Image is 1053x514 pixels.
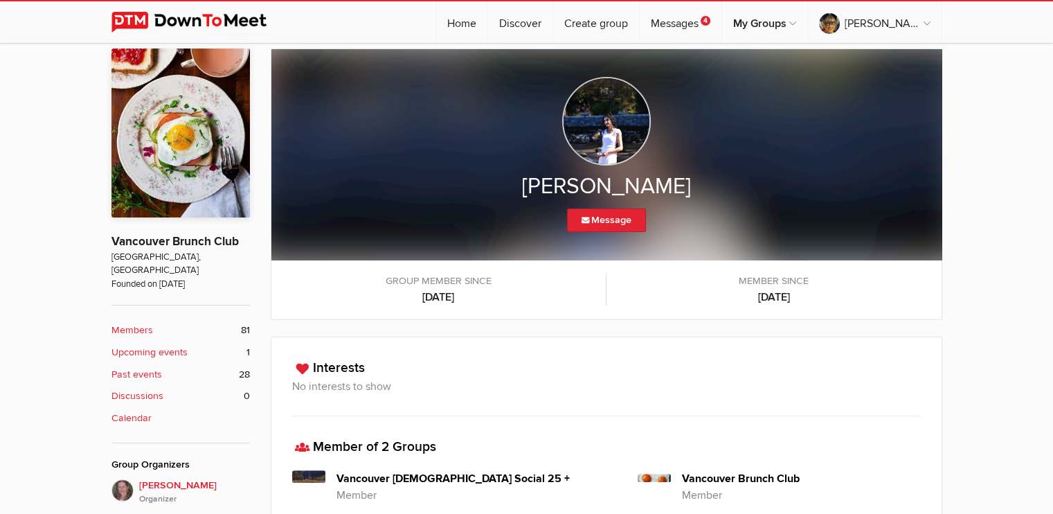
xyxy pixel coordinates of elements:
[111,48,250,218] img: Vancouver Brunch Club
[111,479,134,502] img: vicki sawyer
[244,389,250,404] span: 0
[682,487,921,504] p: Member
[701,16,710,26] span: 4
[722,1,807,43] a: My Groups
[111,323,250,338] a: Members 81
[111,345,250,360] a: Upcoming events 1
[620,274,928,289] span: Member since
[111,479,250,506] a: [PERSON_NAME]Organizer
[111,345,188,360] b: Upcoming events
[111,457,250,472] div: Group Organizers
[299,172,914,202] h2: [PERSON_NAME]
[436,1,487,43] a: Home
[111,251,250,278] span: [GEOGRAPHIC_DATA], [GEOGRAPHIC_DATA]
[488,1,552,43] a: Discover
[292,378,921,395] h3: No interests to show
[111,389,250,404] a: Discussions 0
[808,1,942,43] a: [PERSON_NAME]
[111,323,153,338] b: Members
[111,367,162,382] b: Past events
[241,323,250,338] span: 81
[567,209,646,232] a: Message
[292,437,921,457] h3: Member of 2 Groups
[111,234,239,249] a: Vancouver Brunch Club
[246,345,250,360] span: 1
[640,1,721,43] a: Messages4
[336,470,575,487] h4: Vancouver [DEMOGRAPHIC_DATA] Social 25 +
[111,12,288,33] img: DownToMeet
[111,389,163,404] b: Discussions
[336,487,575,504] p: Member
[111,278,250,291] span: Founded on [DATE]
[562,77,651,166] img: Neelam Chadha
[553,1,639,43] a: Create group
[292,358,921,378] h3: Interests
[111,411,250,426] a: Calendar
[620,289,928,305] b: [DATE]
[139,478,250,506] span: [PERSON_NAME]
[285,289,593,305] b: [DATE]
[139,493,250,506] i: Organizer
[682,470,921,487] h4: Vancouver Brunch Club
[239,367,250,382] span: 28
[111,367,250,382] a: Past events 28
[285,274,593,289] span: Group member since
[111,411,152,426] b: Calendar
